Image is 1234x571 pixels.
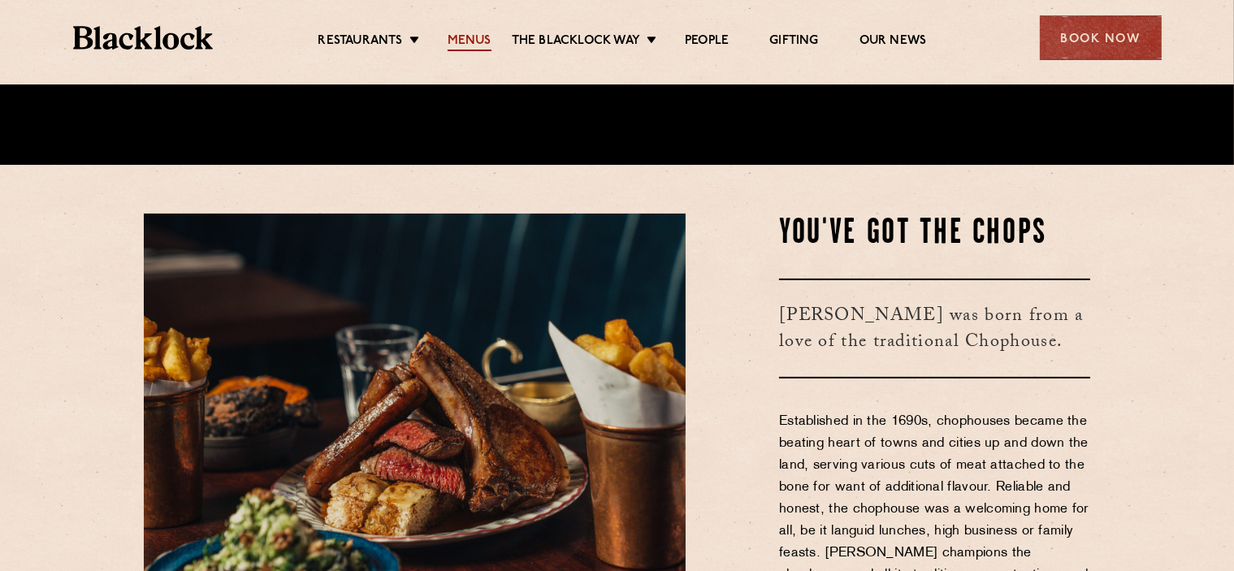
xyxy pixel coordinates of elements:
[859,33,927,51] a: Our News
[779,279,1090,379] h3: [PERSON_NAME] was born from a love of the traditional Chophouse.
[779,214,1090,254] h2: You've Got The Chops
[73,26,214,50] img: BL_Textured_Logo-footer-cropped.svg
[448,33,491,51] a: Menus
[318,33,403,51] a: Restaurants
[685,33,729,51] a: People
[769,33,818,51] a: Gifting
[1040,15,1162,60] div: Book Now
[512,33,640,51] a: The Blacklock Way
